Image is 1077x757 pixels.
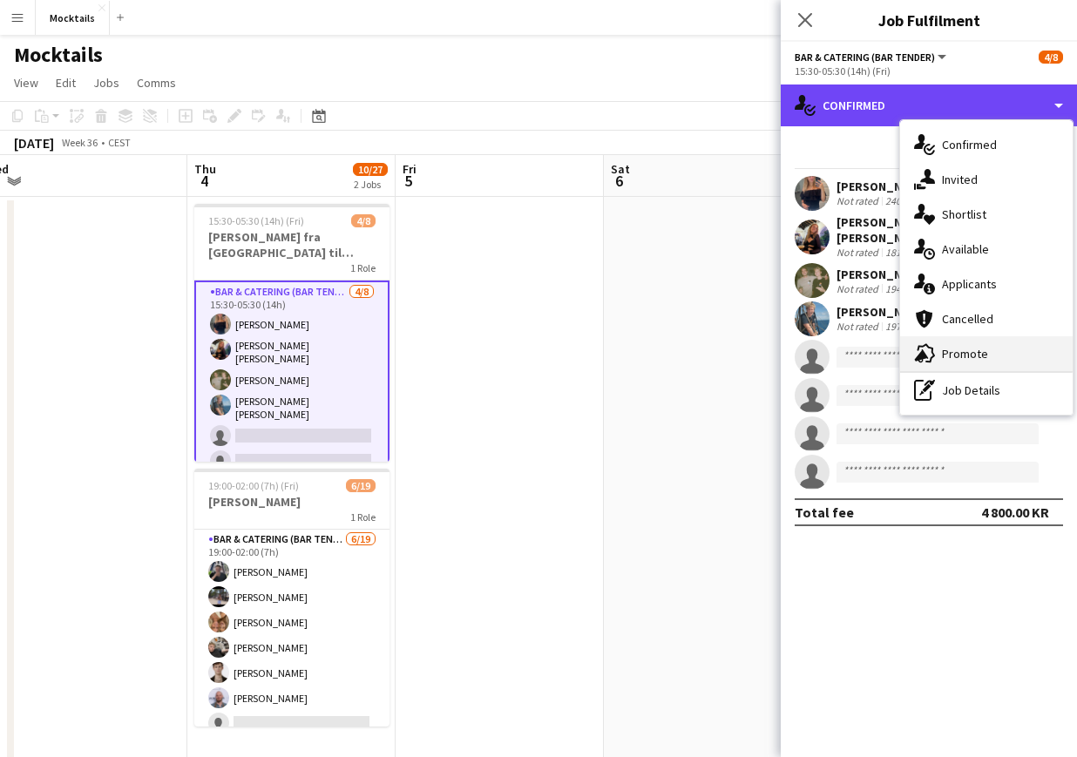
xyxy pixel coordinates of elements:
[837,214,1035,246] div: [PERSON_NAME] [PERSON_NAME] [PERSON_NAME]
[56,75,76,91] span: Edit
[14,42,103,68] h1: Mocktails
[130,71,183,94] a: Comms
[192,171,216,191] span: 4
[900,267,1073,301] div: Applicants
[58,136,101,149] span: Week 36
[837,246,882,260] div: Not rated
[900,197,1073,232] div: Shortlist
[837,304,1024,320] div: [PERSON_NAME] [PERSON_NAME]
[353,163,388,176] span: 10/27
[781,9,1077,31] h3: Job Fulfilment
[194,161,216,177] span: Thu
[208,214,304,227] span: 15:30-05:30 (14h) (Fri)
[900,336,1073,371] div: Promote
[7,71,45,94] a: View
[837,320,882,334] div: Not rated
[194,469,389,727] app-job-card: 19:00-02:00 (7h) (Fri)6/19[PERSON_NAME]1 RoleBar & Catering (Bar Tender)6/1919:00-02:00 (7h)[PERS...
[795,64,1063,78] div: 15:30-05:30 (14h) (Fri)
[611,161,630,177] span: Sat
[781,84,1077,126] div: Confirmed
[350,510,376,524] span: 1 Role
[351,214,376,227] span: 4/8
[14,134,54,152] div: [DATE]
[1039,51,1063,64] span: 4/8
[795,51,935,64] span: Bar & Catering (Bar Tender)
[795,504,854,521] div: Total fee
[403,161,417,177] span: Fri
[837,282,882,295] div: Not rated
[900,162,1073,197] div: Invited
[346,479,376,492] span: 6/19
[36,1,110,35] button: Mocktails
[882,194,926,208] div: 240.1km
[795,51,949,64] button: Bar & Catering (Bar Tender)
[86,71,126,94] a: Jobs
[108,136,131,149] div: CEST
[194,280,389,531] app-card-role: Bar & Catering (Bar Tender)4/815:30-05:30 (14h)[PERSON_NAME][PERSON_NAME] [PERSON_NAME] [PERSON_N...
[837,194,882,208] div: Not rated
[137,75,176,91] span: Comms
[194,229,389,260] h3: [PERSON_NAME] fra [GEOGRAPHIC_DATA] til [GEOGRAPHIC_DATA]
[900,373,1073,408] div: Job Details
[354,178,387,191] div: 2 Jobs
[194,204,389,462] app-job-card: 15:30-05:30 (14h) (Fri)4/8[PERSON_NAME] fra [GEOGRAPHIC_DATA] til [GEOGRAPHIC_DATA]1 RoleBar & Ca...
[900,301,1073,336] div: Cancelled
[900,232,1073,267] div: Available
[882,320,918,334] div: 197km
[14,75,38,91] span: View
[194,494,389,510] h3: [PERSON_NAME]
[400,171,417,191] span: 5
[350,261,376,274] span: 1 Role
[981,504,1049,521] div: 4 800.00 KR
[49,71,83,94] a: Edit
[882,282,918,295] div: 194km
[882,246,926,260] div: 181.5km
[900,127,1073,162] div: Confirmed
[608,171,630,191] span: 6
[837,267,929,282] div: [PERSON_NAME]
[837,179,956,194] div: [PERSON_NAME]
[208,479,299,492] span: 19:00-02:00 (7h) (Fri)
[93,75,119,91] span: Jobs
